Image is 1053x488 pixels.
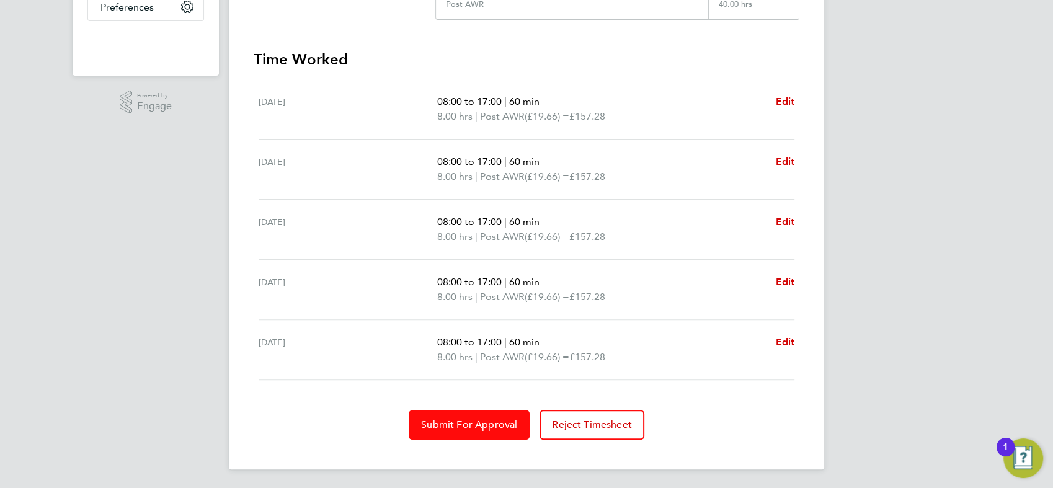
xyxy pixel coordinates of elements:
span: Post AWR [480,350,525,365]
span: Edit [775,156,794,167]
a: Go to home page [87,33,204,53]
span: | [504,336,507,348]
span: Submit For Approval [421,419,517,431]
span: 60 min [509,95,540,107]
span: | [504,95,507,107]
span: 08:00 to 17:00 [437,276,502,288]
span: | [504,216,507,228]
span: £157.28 [569,231,605,242]
a: Edit [775,275,794,290]
span: Edit [775,95,794,107]
span: 08:00 to 17:00 [437,156,502,167]
span: 60 min [509,276,540,288]
span: Post AWR [480,290,525,304]
span: (£19.66) = [525,231,569,242]
span: 8.00 hrs [437,291,473,303]
div: [DATE] [259,335,437,365]
span: (£19.66) = [525,291,569,303]
button: Submit For Approval [409,410,530,440]
span: £157.28 [569,171,605,182]
span: 8.00 hrs [437,110,473,122]
span: | [504,156,507,167]
a: Edit [775,215,794,229]
span: 8.00 hrs [437,351,473,363]
span: 8.00 hrs [437,171,473,182]
span: | [475,171,478,182]
div: [DATE] [259,154,437,184]
span: 08:00 to 17:00 [437,95,502,107]
span: (£19.66) = [525,110,569,122]
span: Engage [137,101,172,112]
span: Post AWR [480,229,525,244]
span: (£19.66) = [525,351,569,363]
a: Powered byEngage [120,91,172,114]
button: Reject Timesheet [540,410,644,440]
span: 60 min [509,336,540,348]
span: Powered by [137,91,172,101]
span: | [475,231,478,242]
span: Edit [775,336,794,348]
div: 1 [1003,447,1008,463]
a: Edit [775,154,794,169]
a: Edit [775,94,794,109]
span: Post AWR [480,169,525,184]
span: | [475,110,478,122]
span: Preferences [100,1,154,13]
span: 08:00 to 17:00 [437,336,502,348]
span: 60 min [509,216,540,228]
div: [DATE] [259,275,437,304]
span: 60 min [509,156,540,167]
div: [DATE] [259,215,437,244]
img: fastbook-logo-retina.png [88,33,204,53]
span: 8.00 hrs [437,231,473,242]
span: | [504,276,507,288]
span: 08:00 to 17:00 [437,216,502,228]
span: Edit [775,276,794,288]
span: | [475,291,478,303]
h3: Time Worked [254,50,799,69]
div: [DATE] [259,94,437,124]
span: Edit [775,216,794,228]
span: £157.28 [569,291,605,303]
a: Edit [775,335,794,350]
span: Post AWR [480,109,525,124]
span: £157.28 [569,351,605,363]
button: Open Resource Center, 1 new notification [1003,438,1043,478]
span: Reject Timesheet [552,419,632,431]
span: | [475,351,478,363]
span: £157.28 [569,110,605,122]
span: (£19.66) = [525,171,569,182]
